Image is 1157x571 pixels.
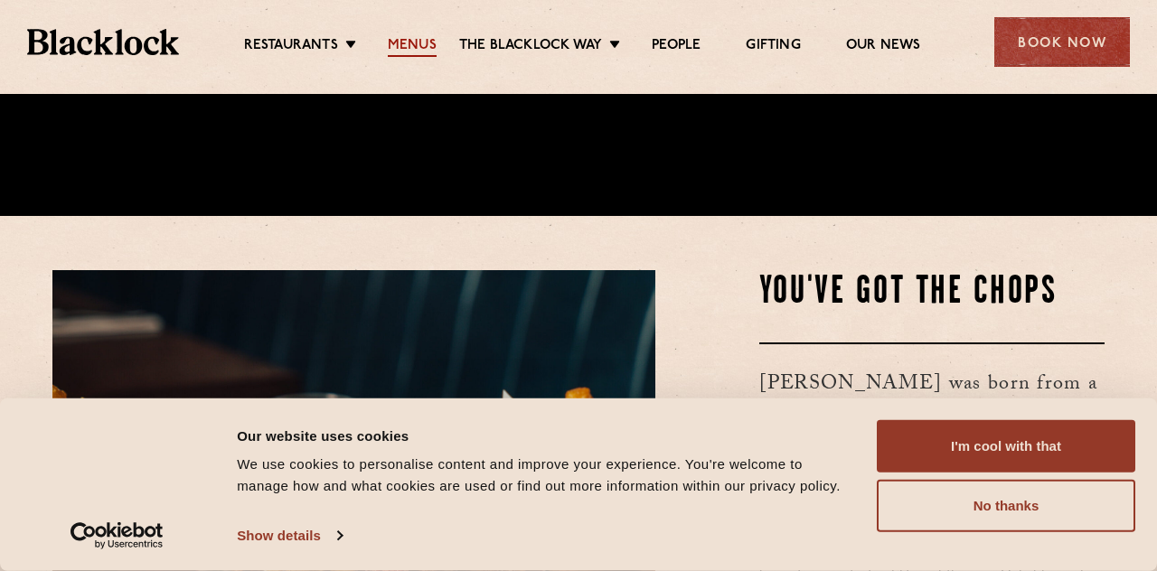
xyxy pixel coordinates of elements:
h3: [PERSON_NAME] was born from a love of the traditional Chophouse. [759,342,1105,454]
button: No thanks [877,480,1135,532]
div: Our website uses cookies [237,425,856,446]
h2: You've Got The Chops [759,270,1105,315]
a: Usercentrics Cookiebot - opens in a new window [38,522,196,549]
div: We use cookies to personalise content and improve your experience. You're welcome to manage how a... [237,454,856,497]
a: Our News [846,37,921,57]
a: Show details [237,522,342,549]
a: The Blacklock Way [459,37,602,57]
button: I'm cool with that [877,420,1135,473]
a: People [652,37,701,57]
a: Restaurants [244,37,338,57]
a: Gifting [746,37,800,57]
div: Book Now [994,17,1130,67]
a: Menus [388,37,437,57]
img: BL_Textured_Logo-footer-cropped.svg [27,29,179,54]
